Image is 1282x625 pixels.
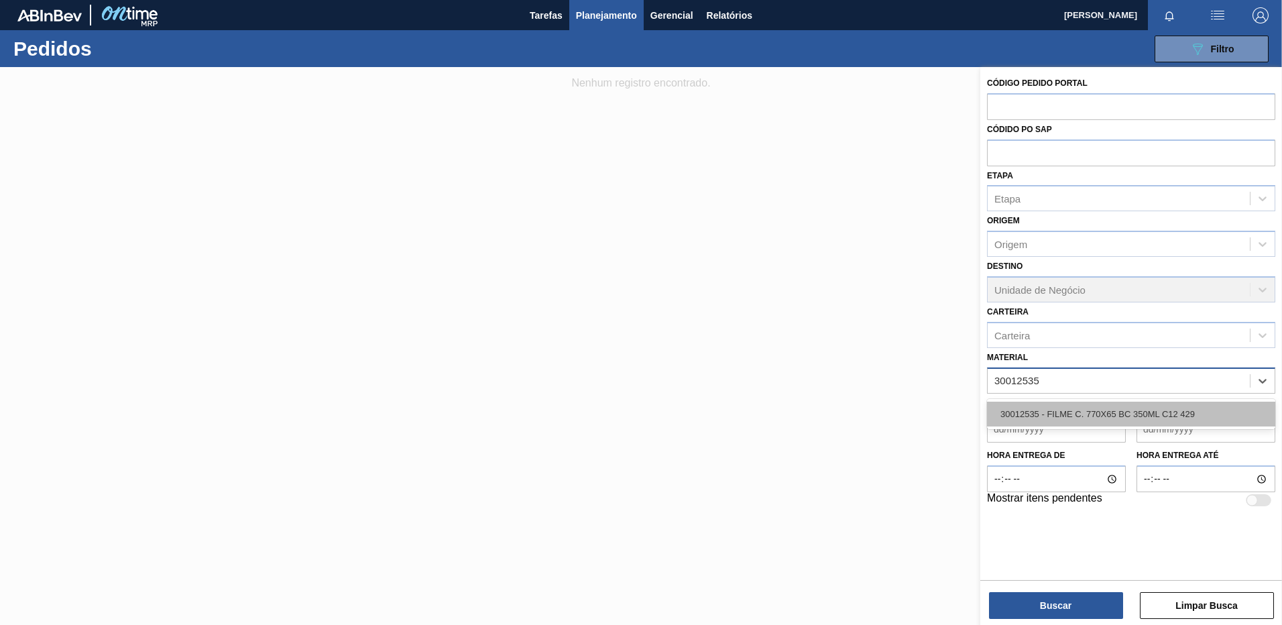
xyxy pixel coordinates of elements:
div: 30012535 - FILME C. 770X65 BC 350ML C12 429 [987,402,1275,427]
span: Filtro [1211,44,1234,54]
label: Material [987,353,1028,362]
button: Filtro [1155,36,1269,62]
h1: Pedidos [13,41,214,56]
label: Etapa [987,171,1013,180]
input: dd/mm/yyyy [1137,416,1275,443]
button: Notificações [1148,6,1191,25]
span: Planejamento [576,7,637,23]
div: Carteira [994,329,1030,341]
label: Hora entrega de [987,446,1126,465]
img: TNhmsLtSVTkK8tSr43FrP2fwEKptu5GPRR3wAAAABJRU5ErkJggg== [17,9,82,21]
label: Carteira [987,307,1029,317]
label: Códido PO SAP [987,125,1052,134]
span: Tarefas [530,7,563,23]
div: Origem [994,239,1027,250]
span: Relatórios [707,7,752,23]
label: Mostrar itens pendentes [987,492,1102,508]
label: Destino [987,262,1023,271]
span: Gerencial [650,7,693,23]
input: dd/mm/yyyy [987,416,1126,443]
label: Hora entrega até [1137,446,1275,465]
label: Origem [987,216,1020,225]
label: Código Pedido Portal [987,78,1088,88]
div: Etapa [994,193,1021,205]
img: userActions [1210,7,1226,23]
img: Logout [1252,7,1269,23]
